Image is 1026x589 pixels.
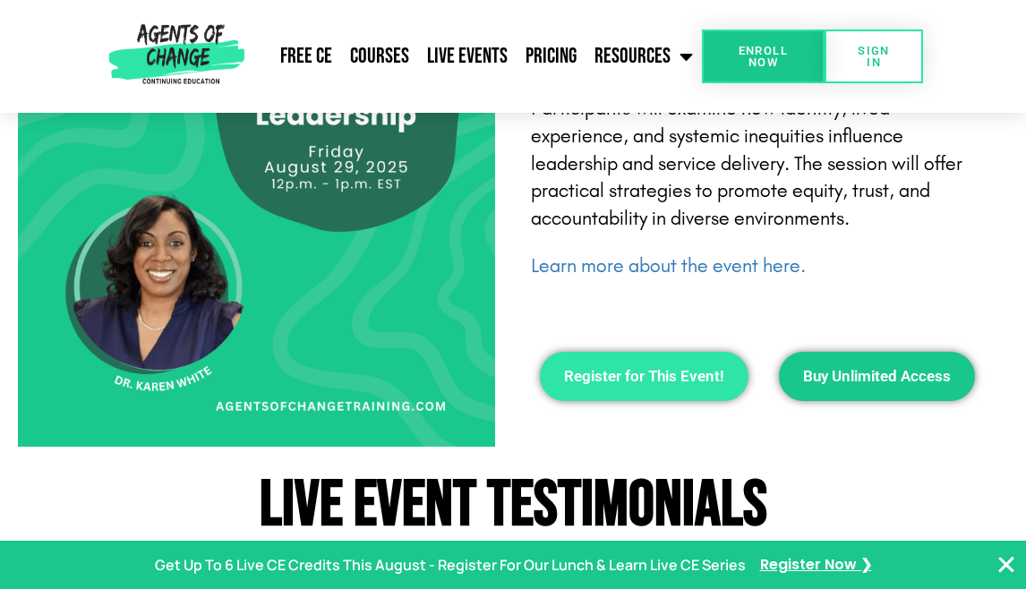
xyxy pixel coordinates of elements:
[48,104,63,118] img: tab_domain_overview_orange.svg
[996,554,1017,576] button: Close Banner
[178,104,192,118] img: tab_keywords_by_traffic_grey.svg
[155,552,746,578] p: Get Up To 6 Live CE Credits This August - Register For Our Lunch & Learn Live CE Series
[564,369,724,384] span: Register for This Event!
[540,352,748,401] a: Register for This Event!
[29,47,43,61] img: website_grey.svg
[779,352,975,401] a: Buy Unlimited Access
[531,254,806,277] a: Learn more about the event here.
[803,369,951,384] span: Buy Unlimited Access
[731,45,796,68] span: Enroll Now
[47,47,197,61] div: Domain: [DOMAIN_NAME]
[586,34,702,79] a: Resources
[418,34,517,79] a: Live Events
[9,474,1017,538] h2: Live Event TestiMoNials
[531,13,990,233] p: : This one-hour session explores how social workers can lead with cultural responsiveness in comm...
[825,30,923,83] a: SIGN IN
[853,45,894,68] span: SIGN IN
[341,34,418,79] a: Courses
[29,29,43,43] img: logo_orange.svg
[251,34,702,79] nav: Menu
[50,29,88,43] div: v 4.0.25
[760,552,872,578] a: Register Now ❯
[702,30,825,83] a: Enroll Now
[517,34,586,79] a: Pricing
[68,106,160,117] div: Domain Overview
[198,106,302,117] div: Keywords by Traffic
[271,34,341,79] a: Free CE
